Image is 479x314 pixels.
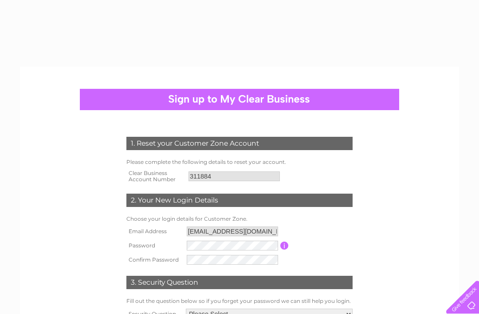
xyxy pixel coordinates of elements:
td: Please complete the following details to reset your account. [124,157,355,167]
th: Email Address [124,224,185,238]
div: 1. Reset your Customer Zone Account [126,137,353,150]
th: Password [124,238,185,253]
th: Confirm Password [124,253,185,267]
th: Clear Business Account Number [124,167,186,185]
td: Choose your login details for Customer Zone. [124,214,355,224]
div: 3. Security Question [126,276,353,289]
td: Fill out the question below so if you forget your password we can still help you login. [124,296,355,306]
div: 2. Your New Login Details [126,194,353,207]
input: Information [280,242,289,250]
